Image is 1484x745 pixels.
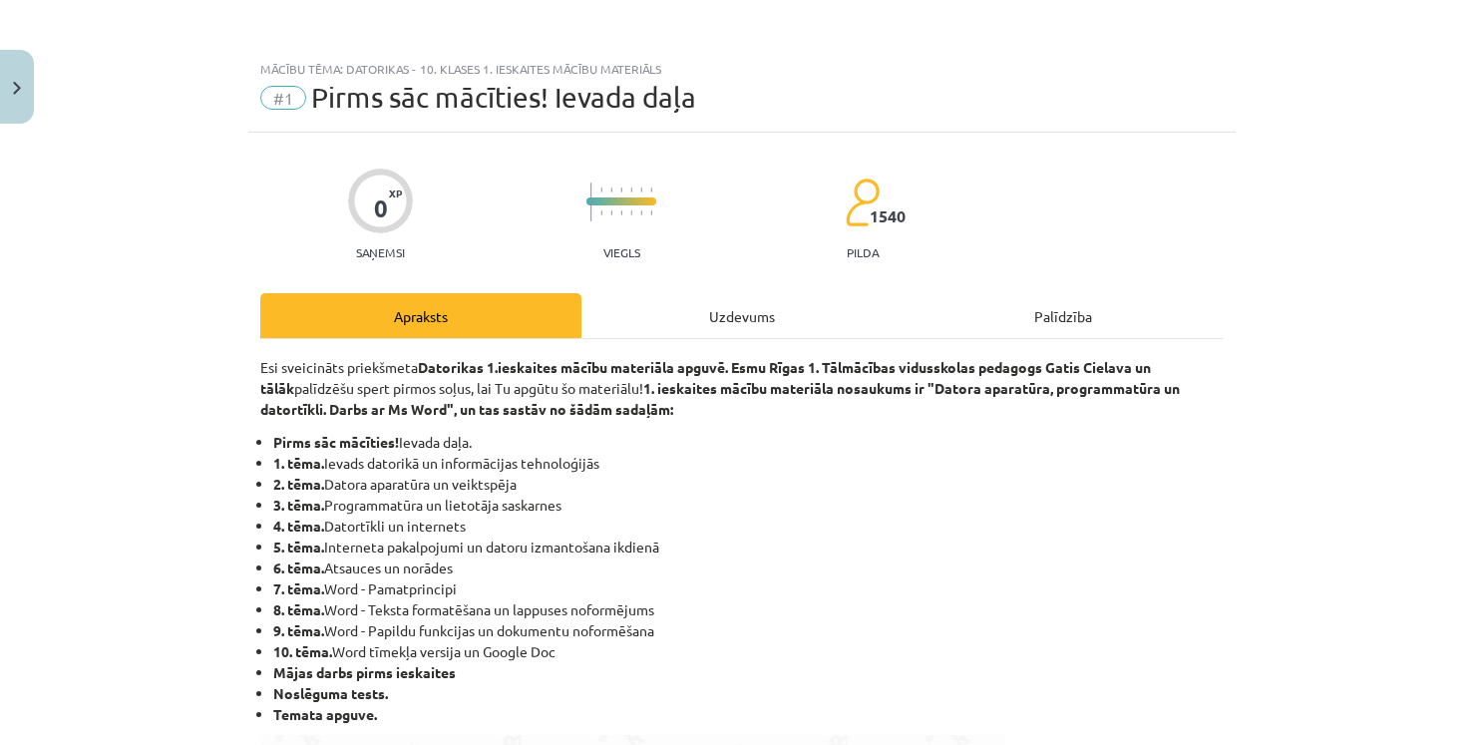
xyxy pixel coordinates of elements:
img: students-c634bb4e5e11cddfef0936a35e636f08e4e9abd3cc4e673bd6f9a4125e45ecb1.svg [845,178,880,227]
span: 1540 [870,207,906,225]
li: Interneta pakalpojumi un datoru izmantošana ikdienā [273,537,1224,558]
b: Noslēguma tests. [273,684,388,702]
div: Apraksts [260,293,581,338]
strong: Mājas darbs pirms ieskaites [273,663,456,681]
div: 0 [374,194,388,222]
img: icon-short-line-57e1e144782c952c97e751825c79c345078a6d821885a25fce030b3d8c18986b.svg [620,187,622,192]
li: Ievads datorikā un informācijas tehnoloģijās [273,453,1224,474]
b: 10. tēma. [273,642,332,660]
b: 6. tēma. [273,559,324,576]
img: icon-short-line-57e1e144782c952c97e751825c79c345078a6d821885a25fce030b3d8c18986b.svg [610,187,612,192]
li: Datora aparatūra un veiktspēja [273,474,1224,495]
img: icon-short-line-57e1e144782c952c97e751825c79c345078a6d821885a25fce030b3d8c18986b.svg [620,210,622,215]
div: Palīdzība [903,293,1224,338]
img: icon-short-line-57e1e144782c952c97e751825c79c345078a6d821885a25fce030b3d8c18986b.svg [650,187,652,192]
span: Pirms sāc mācīties! Ievada daļa [311,81,696,114]
li: Word tīmekļa versija un Google Doc [273,641,1224,662]
b: 2. tēma. [273,475,324,493]
b: Temata apguve. [273,705,377,723]
b: 8. tēma. [273,600,324,618]
img: icon-long-line-d9ea69661e0d244f92f715978eff75569469978d946b2353a9bb055b3ed8787d.svg [590,183,592,221]
b: Pirms sāc mācīties! [273,433,399,451]
b: 4. tēma. [273,517,324,535]
img: icon-short-line-57e1e144782c952c97e751825c79c345078a6d821885a25fce030b3d8c18986b.svg [650,210,652,215]
b: 5. tēma. [273,538,324,556]
strong: 1. ieskaites mācību materiāla nosaukums ir "Datora aparatūra, programmatūra un datortīkli. Darbs ... [260,379,1180,418]
b: 7. tēma. [273,579,324,597]
li: Atsauces un norādes [273,558,1224,578]
img: icon-close-lesson-0947bae3869378f0d4975bcd49f059093ad1ed9edebbc8119c70593378902aed.svg [13,82,21,95]
p: Saņemsi [348,245,413,259]
p: Viegls [603,245,640,259]
p: pilda [847,245,879,259]
p: Esi sveicināts priekšmeta palīdzēšu spert pirmos soļus, lai Tu apgūtu šo materiālu! [260,357,1224,420]
img: icon-short-line-57e1e144782c952c97e751825c79c345078a6d821885a25fce030b3d8c18986b.svg [640,187,642,192]
img: icon-short-line-57e1e144782c952c97e751825c79c345078a6d821885a25fce030b3d8c18986b.svg [630,187,632,192]
span: #1 [260,86,306,110]
b: 3. tēma. [273,496,324,514]
strong: Datorikas 1.ieskaites mācību materiāla apguvē. Esmu Rīgas 1. Tālmācības vidusskolas pedagogs Gati... [260,358,1151,397]
img: icon-short-line-57e1e144782c952c97e751825c79c345078a6d821885a25fce030b3d8c18986b.svg [630,210,632,215]
div: Uzdevums [581,293,903,338]
b: 9. tēma. [273,621,324,639]
img: icon-short-line-57e1e144782c952c97e751825c79c345078a6d821885a25fce030b3d8c18986b.svg [600,210,602,215]
img: icon-short-line-57e1e144782c952c97e751825c79c345078a6d821885a25fce030b3d8c18986b.svg [610,210,612,215]
li: Word - Pamatprincipi [273,578,1224,599]
li: Programmatūra un lietotāja saskarnes [273,495,1224,516]
span: XP [389,187,402,198]
img: icon-short-line-57e1e144782c952c97e751825c79c345078a6d821885a25fce030b3d8c18986b.svg [600,187,602,192]
li: Datortīkli un internets [273,516,1224,537]
li: Word - Papildu funkcijas un dokumentu noformēšana [273,620,1224,641]
img: icon-short-line-57e1e144782c952c97e751825c79c345078a6d821885a25fce030b3d8c18986b.svg [640,210,642,215]
li: Ievada daļa. [273,432,1224,453]
div: Mācību tēma: Datorikas - 10. klases 1. ieskaites mācību materiāls [260,62,1224,76]
li: Word - Teksta formatēšana un lappuses noformējums [273,599,1224,620]
b: 1. tēma. [273,454,324,472]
